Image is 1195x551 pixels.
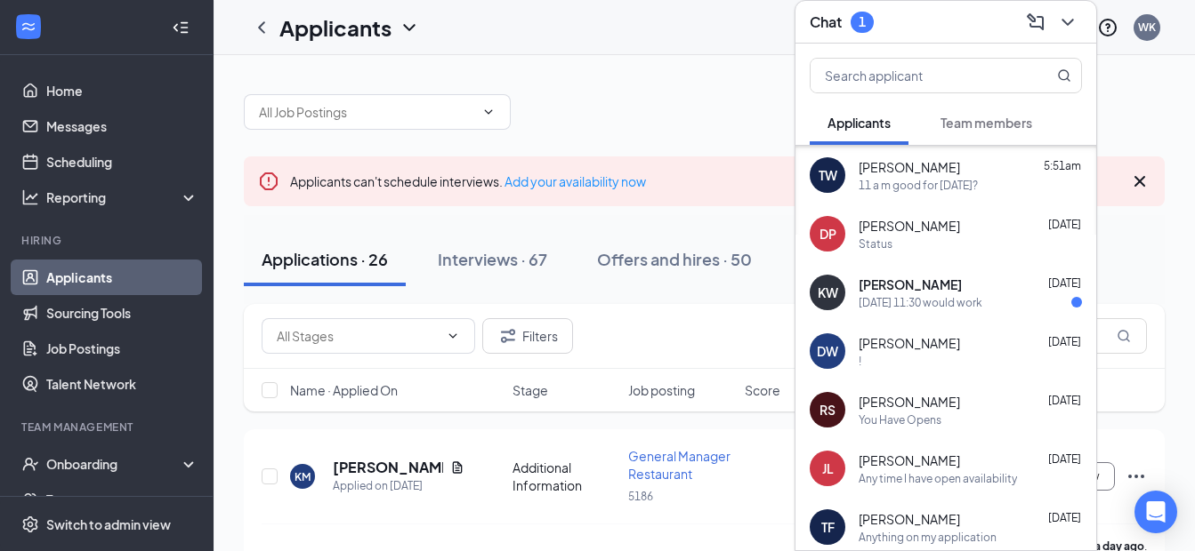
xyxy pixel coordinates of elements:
[21,515,39,533] svg: Settings
[46,108,198,144] a: Messages
[745,381,780,399] span: Score
[482,318,573,354] button: Filter Filters
[828,115,891,131] span: Applicants
[859,334,960,352] span: [PERSON_NAME]
[859,354,861,369] div: !
[817,342,838,360] div: DW
[277,326,439,346] input: All Stages
[290,173,646,189] span: Applicants can't schedule interviews.
[941,115,1032,131] span: Team members
[628,448,731,482] span: General Manager Restaurant
[859,295,982,310] div: [DATE] 11:30 would work
[859,530,997,545] div: Anything on my application
[46,144,198,180] a: Scheduling
[20,18,37,36] svg: WorkstreamLogo
[597,248,752,270] div: Offers and hires · 50
[810,12,842,32] h3: Chat
[1117,329,1131,343] svg: MagnifyingGlass
[172,19,190,36] svg: Collapse
[1138,20,1156,35] div: WK
[820,401,836,419] div: RS
[497,325,519,347] svg: Filter
[505,173,646,189] a: Add your availability now
[811,59,1021,92] input: Search applicant
[818,283,838,301] div: KW
[46,515,171,533] div: Switch to admin view
[859,217,960,235] span: [PERSON_NAME]
[279,12,392,43] h1: Applicants
[46,188,199,206] div: Reporting
[1025,12,1046,33] svg: ComposeMessage
[820,225,836,243] div: DP
[1057,68,1071,83] svg: MagnifyingGlass
[399,17,420,38] svg: ChevronDown
[859,393,960,411] span: [PERSON_NAME]
[859,412,941,427] div: You Have Opens
[1048,276,1081,290] span: [DATE]
[821,518,835,536] div: TF
[859,510,960,528] span: [PERSON_NAME]
[1126,466,1147,487] svg: Ellipses
[446,329,460,343] svg: ChevronDown
[481,105,496,119] svg: ChevronDown
[859,275,962,293] span: [PERSON_NAME]
[859,471,1017,486] div: Any time I have open availability
[21,188,39,206] svg: Analysis
[1048,218,1081,231] span: [DATE]
[1054,8,1082,36] button: ChevronDown
[1129,171,1151,192] svg: Cross
[46,455,183,473] div: Onboarding
[859,236,892,252] div: Status
[333,458,443,477] h5: [PERSON_NAME]
[46,331,198,366] a: Job Postings
[1134,491,1177,533] div: Open Intercom Messenger
[262,248,388,270] div: Applications · 26
[859,178,978,193] div: 11 a m good for [DATE]?
[258,171,279,192] svg: Error
[1048,394,1081,407] span: [DATE]
[21,419,195,435] div: Team Management
[295,469,311,484] div: KM
[628,490,653,503] span: 5186
[859,451,960,469] span: [PERSON_NAME]
[1044,159,1081,172] span: 5:51am
[21,233,195,248] div: Hiring
[1021,8,1050,36] button: ComposeMessage
[513,459,618,494] div: Additional Information
[46,295,198,331] a: Sourcing Tools
[21,455,39,473] svg: UserCheck
[450,460,464,475] svg: Document
[46,260,198,295] a: Applicants
[859,158,960,176] span: [PERSON_NAME]
[628,381,695,399] span: Job posting
[1048,335,1081,348] span: [DATE]
[859,14,866,29] div: 1
[1057,12,1078,33] svg: ChevronDown
[46,366,198,402] a: Talent Network
[1048,452,1081,466] span: [DATE]
[333,477,464,495] div: Applied on [DATE]
[1097,17,1118,38] svg: QuestionInfo
[1048,511,1081,524] span: [DATE]
[822,459,834,477] div: JL
[251,17,272,38] svg: ChevronLeft
[259,102,474,122] input: All Job Postings
[819,166,837,184] div: TW
[438,248,547,270] div: Interviews · 67
[46,73,198,108] a: Home
[513,381,548,399] span: Stage
[290,381,398,399] span: Name · Applied On
[46,482,198,517] a: Team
